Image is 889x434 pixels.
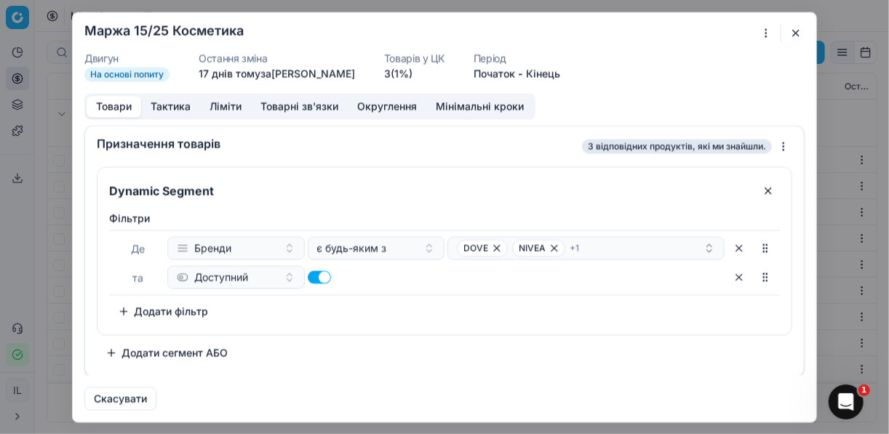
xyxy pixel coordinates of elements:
button: Ліміти [200,96,251,117]
button: DOVENIVEA+1 [447,236,725,260]
button: Початок [474,66,515,81]
div: Призначення товарів [97,137,579,149]
label: Фiльтри [109,211,780,225]
span: Бренди [194,241,231,255]
button: Кінець [526,66,560,81]
span: - [518,66,523,81]
dt: Двигун [84,53,170,63]
span: NIVEA [519,242,546,254]
span: На основі попиту [84,67,170,81]
span: є будь-яким з [317,241,387,255]
dt: Товарів у ЦК [384,53,444,63]
span: 17 днів тому за [PERSON_NAME] [199,67,355,79]
span: 3 відповідних продуктів, які ми знайшли. [582,139,772,153]
button: Товарні зв'язки [251,96,348,117]
button: Мінімальні кроки [426,96,533,117]
span: 1 [858,385,870,396]
dt: Остання зміна [199,53,355,63]
span: + 1 [570,242,579,254]
h2: Маржа 15/25 Косметика [84,24,244,37]
iframe: Intercom live chat [829,385,864,419]
button: Тактика [141,96,200,117]
button: Додати сегмент АБО [97,341,236,364]
span: DOVE [463,242,488,254]
input: Сегмент [106,179,751,202]
button: Скасувати [84,387,156,410]
a: 3(1%) [384,66,412,81]
button: Округлення [348,96,426,117]
dt: Період [474,53,560,63]
span: Доступний [194,270,248,284]
button: Товари [87,96,141,117]
span: та [133,271,144,284]
span: Де [132,242,145,254]
button: Додати фільтр [109,300,217,323]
